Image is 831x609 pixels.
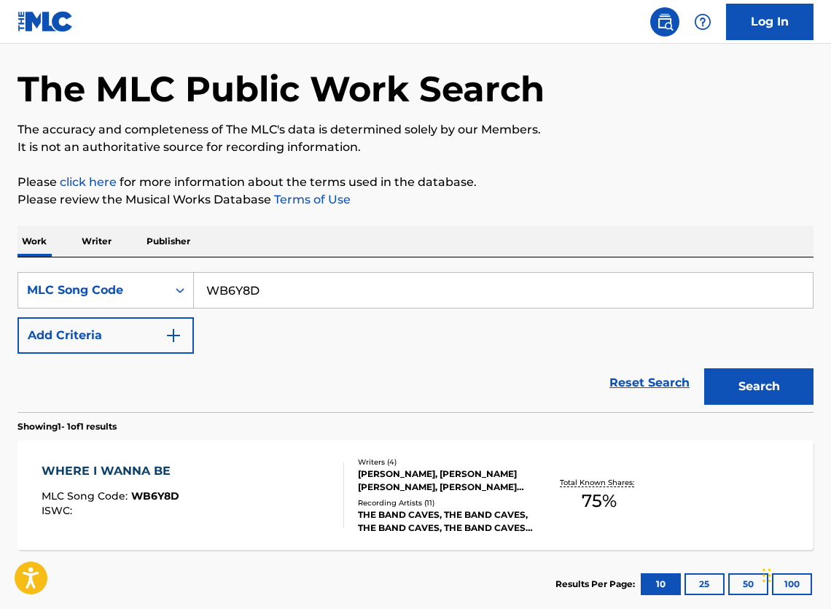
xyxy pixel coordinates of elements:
[77,226,116,257] p: Writer
[131,489,179,503] span: WB6Y8D
[17,420,117,433] p: Showing 1 - 1 of 1 results
[641,573,681,595] button: 10
[60,175,117,189] a: click here
[694,13,711,31] img: help
[582,488,617,514] span: 75 %
[17,441,814,550] a: WHERE I WANNA BEMLC Song Code:WB6Y8DISWC:Writers (4)[PERSON_NAME], [PERSON_NAME] [PERSON_NAME], [...
[17,11,74,32] img: MLC Logo
[17,121,814,139] p: The accuracy and completeness of The MLC's data is determined solely by our Members.
[656,13,674,31] img: search
[358,508,533,535] div: THE BAND CAVES, THE BAND CAVES, THE BAND CAVES, THE BAND CAVES, THE BAND CAVES
[142,226,195,257] p: Publisher
[704,368,814,405] button: Search
[555,578,639,591] p: Results Per Page:
[42,462,179,480] div: WHERE I WANNA BE
[17,191,814,209] p: Please review the Musical Works Database
[688,7,717,36] div: Help
[165,327,182,344] img: 9d2ae6d4665cec9f34b9.svg
[17,174,814,191] p: Please for more information about the terms used in the database.
[560,477,638,488] p: Total Known Shares:
[358,457,533,468] div: Writers ( 4 )
[42,504,76,517] span: ISWC :
[684,573,725,595] button: 25
[17,272,814,412] form: Search Form
[650,7,679,36] a: Public Search
[271,193,351,206] a: Terms of Use
[726,4,814,40] a: Log In
[17,226,51,257] p: Work
[728,573,768,595] button: 50
[17,317,194,354] button: Add Criteria
[762,554,771,597] div: Drag
[602,367,697,399] a: Reset Search
[17,67,545,111] h1: The MLC Public Work Search
[358,497,533,508] div: Recording Artists ( 11 )
[17,139,814,156] p: It is not an authoritative source for recording information.
[358,468,533,494] div: [PERSON_NAME], [PERSON_NAME] [PERSON_NAME], [PERSON_NAME] [PERSON_NAME] [PERSON_NAME]
[42,489,131,503] span: MLC Song Code :
[758,539,831,609] iframe: Chat Widget
[27,282,158,299] div: MLC Song Code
